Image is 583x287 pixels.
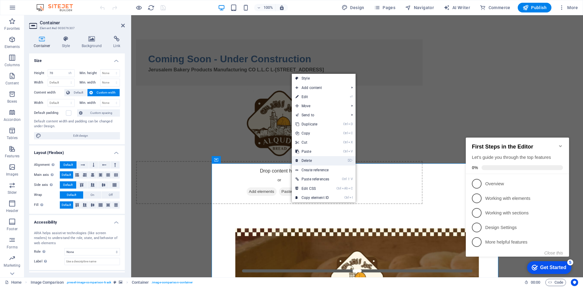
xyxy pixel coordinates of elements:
[7,245,18,250] p: Forms
[29,271,125,282] h4: Shape Dividers
[77,36,109,49] h4: Background
[343,131,348,135] i: Ctrl
[64,132,108,145] div: Get Started 5 items remaining, 0% complete
[441,3,472,12] button: AI Writer
[343,149,348,153] i: Ctrl
[292,111,346,120] a: Send to
[2,91,106,106] li: Design Settings
[559,5,578,11] span: More
[104,131,110,137] div: 5
[351,177,353,181] i: V
[292,166,356,175] a: Create reference
[535,280,536,285] span: :
[109,36,125,49] h4: Link
[342,186,348,190] i: Alt
[348,122,353,126] i: D
[34,258,64,265] label: Label
[279,5,285,10] i: On resize automatically adjust zoom level to fit chosen device.
[350,95,353,99] i: ⏎
[349,196,353,200] i: I
[132,279,149,286] span: Click to select. Double-click to edit
[348,149,353,153] i: V
[87,89,120,96] button: Custom width
[548,279,563,286] span: Code
[4,26,20,31] p: Favorites
[114,281,116,284] i: This element is a customizable preset
[292,129,333,138] a: CtrlCCopy
[5,154,19,159] p: Features
[480,5,510,11] span: Commerce
[6,172,19,177] p: Images
[348,140,353,144] i: X
[102,191,120,199] button: Off
[95,15,100,20] div: Minimize checklist
[148,4,155,11] i: Reload page
[403,3,436,12] button: Navigator
[2,106,106,121] li: More helpful features
[34,109,66,117] label: Default padding
[5,146,291,189] div: Drop content here
[34,71,48,75] label: Height
[254,4,276,11] button: 100%
[34,171,60,179] label: Main axis
[29,215,125,226] h4: Accessibility
[64,89,87,96] button: Default
[5,44,20,49] p: Elements
[29,145,125,156] h4: Layout (Flexbox)
[22,96,95,102] p: Design Settings
[5,279,22,286] a: Click to cancel selection. Double-click to open Pages
[372,3,398,12] button: Pages
[34,132,120,139] button: Edit design
[29,53,125,64] h4: Size
[556,3,580,12] button: More
[531,279,540,286] span: 00 00
[66,279,111,286] span: . preset-image-comparison-track
[292,184,333,193] a: CtrlAltCEdit CSS
[518,3,551,12] button: Publish
[34,231,120,246] div: ARIA helps assistive technologies (like screen readers) to understand the role, state, and behavi...
[34,181,60,189] label: Side axis
[348,159,353,162] i: ⌦
[5,81,19,86] p: Content
[571,279,578,286] button: Usercentrics
[135,4,142,11] button: Click here to leave preview mode and continue editing
[22,110,95,117] p: More helpful features
[40,26,113,31] h3: Element #ed-903076307
[81,122,100,127] button: Close this
[40,20,125,26] h2: Container
[7,227,18,231] p: Footer
[95,89,118,96] span: Custom width
[339,3,367,12] div: Design (Ctrl+Alt+Y)
[80,81,100,84] label: Min. width
[147,4,155,11] button: reload
[8,190,17,195] p: Slider
[292,120,333,129] a: CtrlDDuplicate
[292,138,333,147] a: CtrlXCut
[348,186,353,190] i: C
[34,81,48,84] label: Width
[84,109,118,117] span: Custom spacing
[115,172,145,181] span: Add elements
[60,181,76,189] button: Default
[4,117,21,122] p: Accordion
[60,161,77,169] button: Default
[22,67,95,73] p: Working with elements
[80,101,100,104] label: Min. width
[43,132,118,139] span: Edit design
[292,147,333,156] a: CtrlVPaste
[292,175,333,184] a: Ctrl⇧VPaste references
[292,156,333,165] a: ⌦Delete
[336,186,341,190] i: Ctrl
[60,191,83,199] button: Default
[347,177,350,181] i: ⇧
[524,279,540,286] h6: Session time
[9,36,18,41] span: 0%
[339,3,367,12] button: Design
[2,48,106,62] li: Overview
[342,177,347,181] i: Ctrl
[343,122,348,126] i: Ctrl
[119,281,122,284] i: This element contains a background
[63,161,73,169] span: Default
[80,71,100,75] label: Min. height
[31,279,193,286] nav: breadcrumb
